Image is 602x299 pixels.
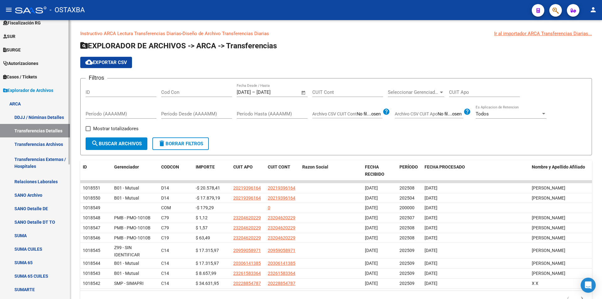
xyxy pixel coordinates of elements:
[114,195,139,200] span: B01 - Mutual
[161,235,169,240] span: C19
[422,160,529,181] datatable-header-cell: FECHA PROCESADO
[300,89,307,96] button: Open calendar
[114,245,140,257] span: Z99 - SIN IDENTIFICAR
[196,195,220,200] span: -$ 17.879,19
[161,215,169,220] span: C79
[268,248,295,253] span: 20959058971
[196,185,220,190] span: -$ 20.578,41
[80,31,181,36] a: Instructivo ARCA Lectura Transferencias Diarias
[114,185,139,190] span: B01 - Mutual
[268,271,295,276] span: 23261583364
[114,215,150,220] span: PMB - PMO-1010B
[233,185,261,190] span: 20219396164
[196,281,219,286] span: $ 34.631,95
[476,111,489,117] span: Todos
[182,31,269,36] a: Diseño de Archivo Transferencias Diarias
[83,271,100,276] span: 1018543
[83,225,100,230] span: 1018547
[425,248,437,253] span: [DATE]
[399,195,415,200] span: 202504
[158,140,166,147] mat-icon: delete
[529,160,592,181] datatable-header-cell: Nombre y Apellido Afiliado
[3,60,38,67] span: Autorizaciones
[399,225,415,230] span: 202508
[83,261,100,266] span: 1018544
[532,281,538,286] span: X X
[268,235,295,240] span: 23204620229
[399,248,415,253] span: 202509
[425,195,437,200] span: [DATE]
[85,60,127,65] span: Exportar CSV
[365,281,378,286] span: [DATE]
[365,235,378,240] span: [DATE]
[159,160,181,181] datatable-header-cell: CODCON
[3,46,21,53] span: SURGE
[399,164,418,169] span: PERÍODO
[112,160,159,181] datatable-header-cell: Gerenciador
[114,164,139,169] span: Gerenciador
[532,195,565,200] span: [PERSON_NAME]
[399,205,415,210] span: 200000
[438,111,463,117] input: Archivo CSV CUIT Apo
[233,281,261,286] span: 20228854787
[233,195,261,200] span: 20219396164
[3,87,53,94] span: Explorador de Archivos
[83,195,100,200] span: 1018550
[50,3,85,17] span: - OSTAXBA
[5,6,13,13] mat-icon: menu
[161,225,169,230] span: C79
[158,141,203,147] span: Borrar Filtros
[231,160,265,181] datatable-header-cell: CUIT APO
[399,271,415,276] span: 202509
[268,185,295,190] span: 20219396164
[365,205,378,210] span: [DATE]
[425,205,437,210] span: [DATE]
[581,278,596,293] div: Open Intercom Messenger
[114,235,150,240] span: PMB - PMO-1010B
[532,215,565,220] span: [PERSON_NAME]
[83,248,100,253] span: 1018545
[256,89,287,95] input: Fecha fin
[268,281,295,286] span: 20228854787
[83,164,87,169] span: ID
[233,225,261,230] span: 23204620229
[196,271,216,276] span: $ 8.657,99
[300,160,362,181] datatable-header-cell: Razon Social
[196,248,219,253] span: $ 17.315,97
[114,271,139,276] span: B01 - Mutual
[399,281,415,286] span: 202509
[399,261,415,266] span: 202509
[91,141,142,147] span: Buscar Archivos
[365,225,378,230] span: [DATE]
[196,205,214,210] span: -$ 179,29
[196,261,219,266] span: $ 17.315,97
[80,30,592,37] p: -
[397,160,422,181] datatable-header-cell: PERÍODO
[233,235,261,240] span: 23204620229
[532,248,565,253] span: [PERSON_NAME]
[268,164,290,169] span: CUIT CONT
[114,225,150,230] span: PMB - PMO-1010B
[365,195,378,200] span: [DATE]
[425,215,437,220] span: [DATE]
[83,235,100,240] span: 1018546
[161,185,169,190] span: D14
[237,89,251,95] input: Fecha inicio
[85,58,93,66] mat-icon: cloud_download
[114,261,139,266] span: B01 - Mutual
[161,205,171,210] span: COM
[532,185,565,190] span: [PERSON_NAME]
[80,57,132,68] button: Exportar CSV
[161,248,169,253] span: C14
[425,225,437,230] span: [DATE]
[161,281,169,286] span: C14
[83,215,100,220] span: 1018548
[425,261,437,266] span: [DATE]
[268,261,295,266] span: 20306141385
[233,164,253,169] span: CUIT APO
[425,235,437,240] span: [DATE]
[589,6,597,13] mat-icon: person
[91,140,99,147] mat-icon: search
[114,281,144,286] span: SMP - SIMAPRI
[233,215,261,220] span: 23204620229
